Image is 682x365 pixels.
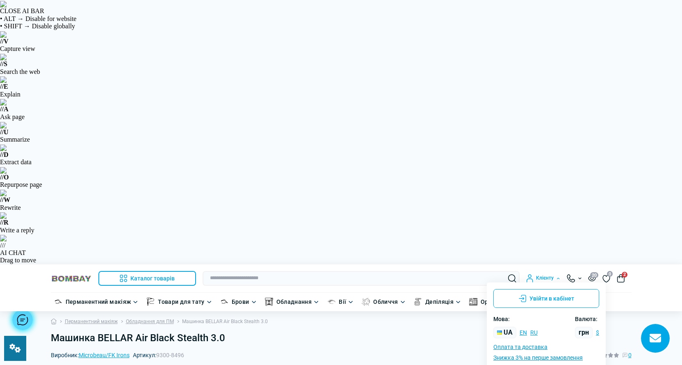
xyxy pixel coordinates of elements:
[469,298,477,306] img: Органайзери для косметики
[481,297,563,306] a: Органайзери для косметики
[617,274,625,282] button: 2
[156,352,184,358] span: 9300-8496
[158,297,204,306] a: Товари для тату
[339,297,346,306] a: Вії
[602,273,610,282] a: 0
[414,298,422,306] img: Депіляція
[51,332,632,344] h1: Машинка BELLAR Air Black Stealth 3.0
[628,351,632,360] span: 0
[575,314,599,324] div: Валюта:
[520,329,527,336] button: en
[174,318,268,326] li: Машинка BELLAR Air Black Stealth 3.0
[126,318,174,326] a: Обладнання для ПМ
[79,352,130,358] a: Microbeau/FK Irons
[51,352,130,358] span: Виробник:
[133,352,184,358] span: Артикул:
[425,297,454,306] a: Депіляція
[493,354,583,361] a: Знижка 3% на перше замовлення
[327,298,335,306] img: Вії
[622,272,627,278] span: 2
[98,271,196,286] button: Каталог товарів
[596,329,599,336] button: $
[265,298,273,306] img: Обладнання
[146,298,155,306] img: Товари для тату
[276,297,312,306] a: Обладнання
[66,297,131,306] a: Перманентний макіяж
[54,298,62,306] img: Перманентний макіяж
[373,297,398,306] a: Обличчя
[51,311,632,332] nav: breadcrumb
[588,275,596,282] button: 20
[362,298,370,306] img: Обличчя
[530,329,538,336] button: ru
[232,297,249,306] a: Брови
[508,274,516,282] button: Search
[51,275,92,282] img: BOMBAY
[590,272,598,278] span: 20
[607,271,613,277] span: 0
[493,314,538,324] div: Мова:
[493,289,599,308] button: Увійти в кабінет
[65,318,118,326] a: Перманентний макіяж
[493,344,547,350] a: Оплата та доставка
[220,298,228,306] img: Брови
